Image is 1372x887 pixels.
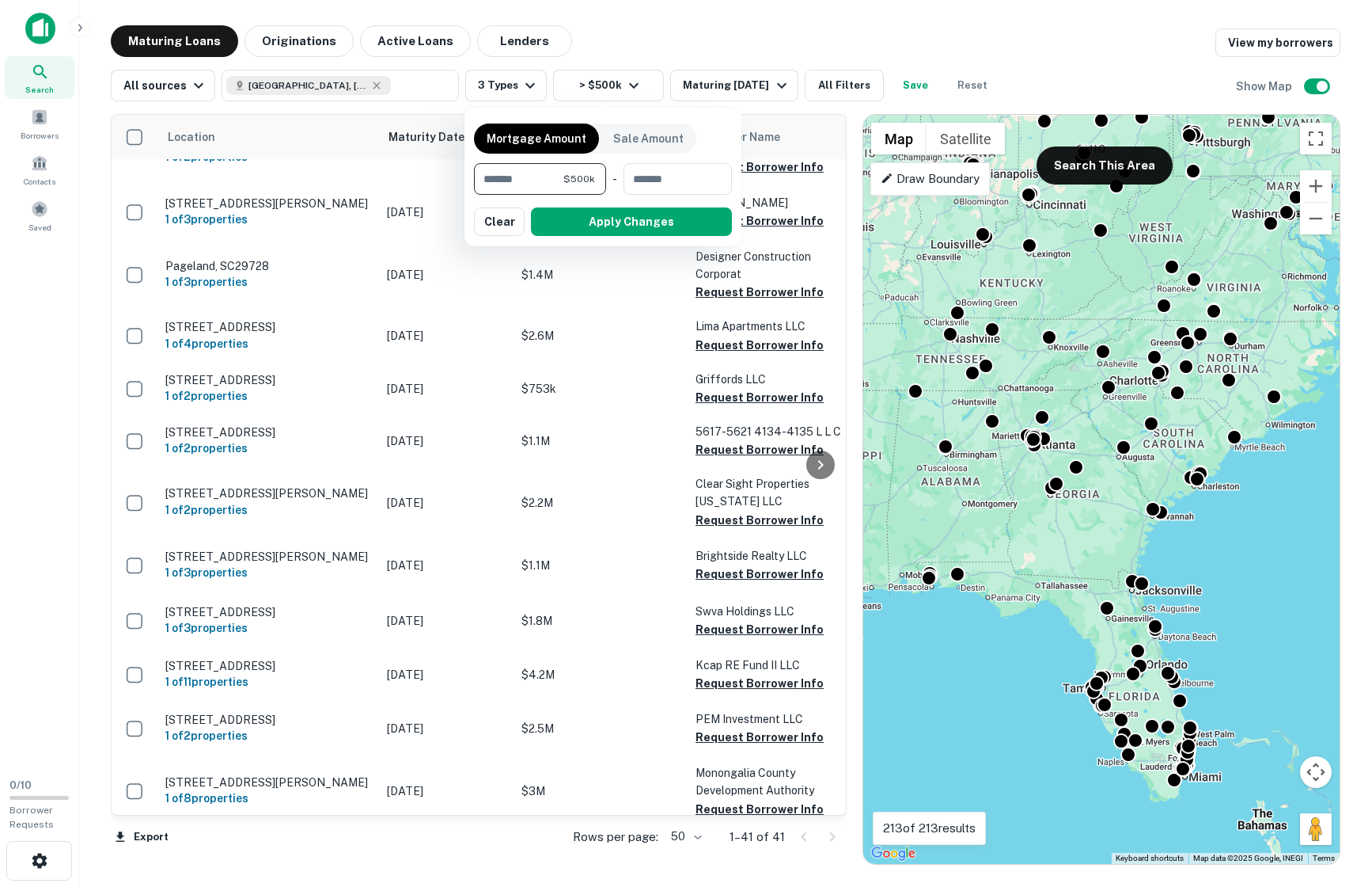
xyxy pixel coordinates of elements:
button: Apply Changes [531,207,732,236]
p: Mortgage Amount [487,130,586,147]
span: $500k [563,172,595,186]
div: - [612,163,617,195]
p: Sale Amount [613,130,684,147]
button: Clear [474,207,525,236]
iframe: Chat Widget [1293,760,1372,836]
